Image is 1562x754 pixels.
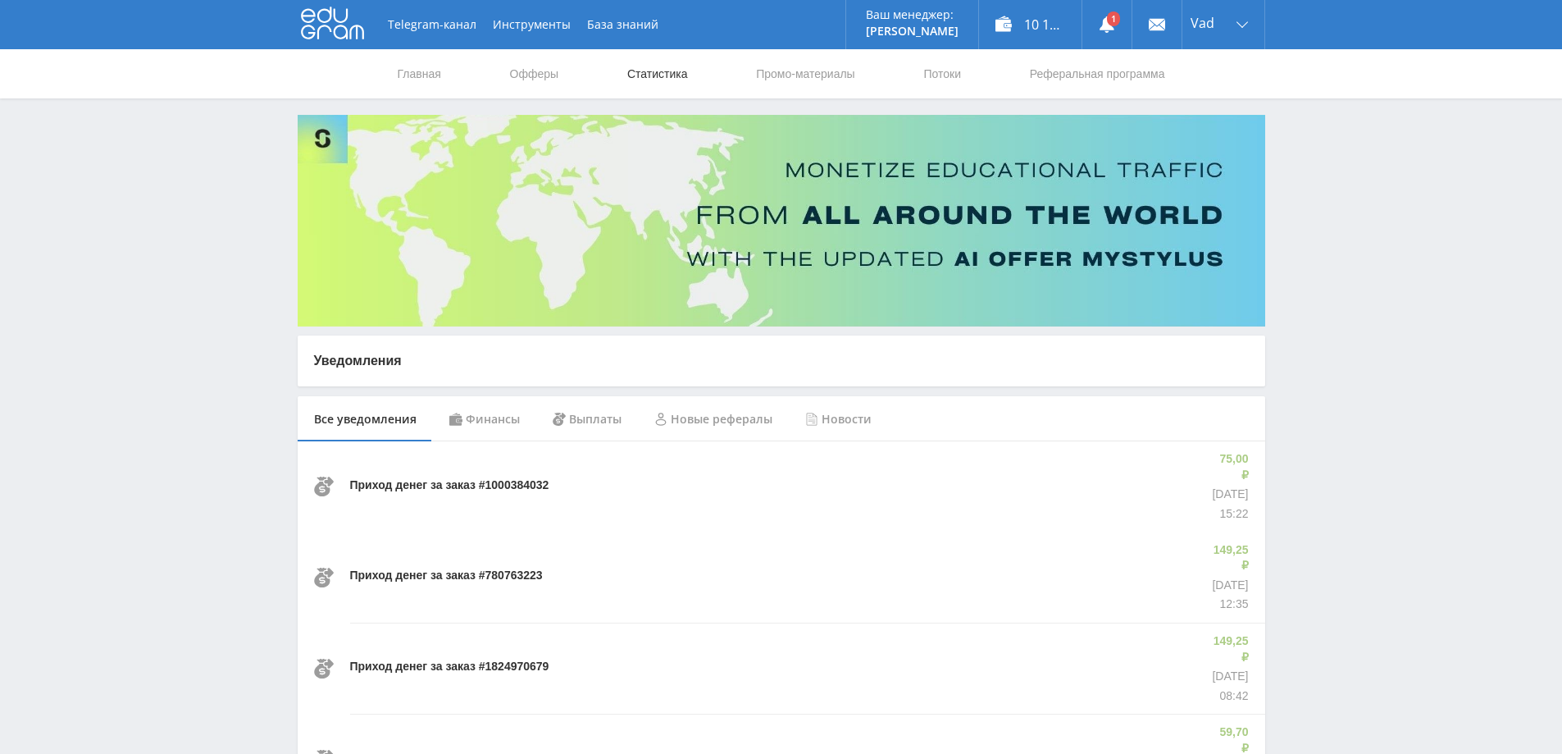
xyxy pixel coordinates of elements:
[1212,487,1248,503] p: [DATE]
[1209,578,1249,594] p: [DATE]
[922,49,963,98] a: Потоки
[1209,633,1249,665] p: 149,25 ₽
[626,49,690,98] a: Статистика
[1209,542,1249,574] p: 149,25 ₽
[314,352,1249,370] p: Уведомления
[298,115,1265,327] img: Banner
[433,396,536,442] div: Финансы
[1209,596,1249,613] p: 12:35
[1212,506,1248,523] p: 15:22
[350,478,549,494] p: Приход денег за заказ #1000384032
[350,568,543,584] p: Приход денег за заказ #780763223
[638,396,789,442] div: Новые рефералы
[1209,688,1249,705] p: 08:42
[396,49,443,98] a: Главная
[350,659,549,675] p: Приход денег за заказ #1824970679
[1191,16,1214,30] span: Vad
[508,49,561,98] a: Офферы
[1212,451,1248,483] p: 75,00 ₽
[754,49,856,98] a: Промо-материалы
[789,396,888,442] div: Новости
[866,25,959,38] p: [PERSON_NAME]
[1209,669,1249,685] p: [DATE]
[536,396,638,442] div: Выплаты
[298,396,433,442] div: Все уведомления
[1028,49,1167,98] a: Реферальная программа
[866,8,959,21] p: Ваш менеджер:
